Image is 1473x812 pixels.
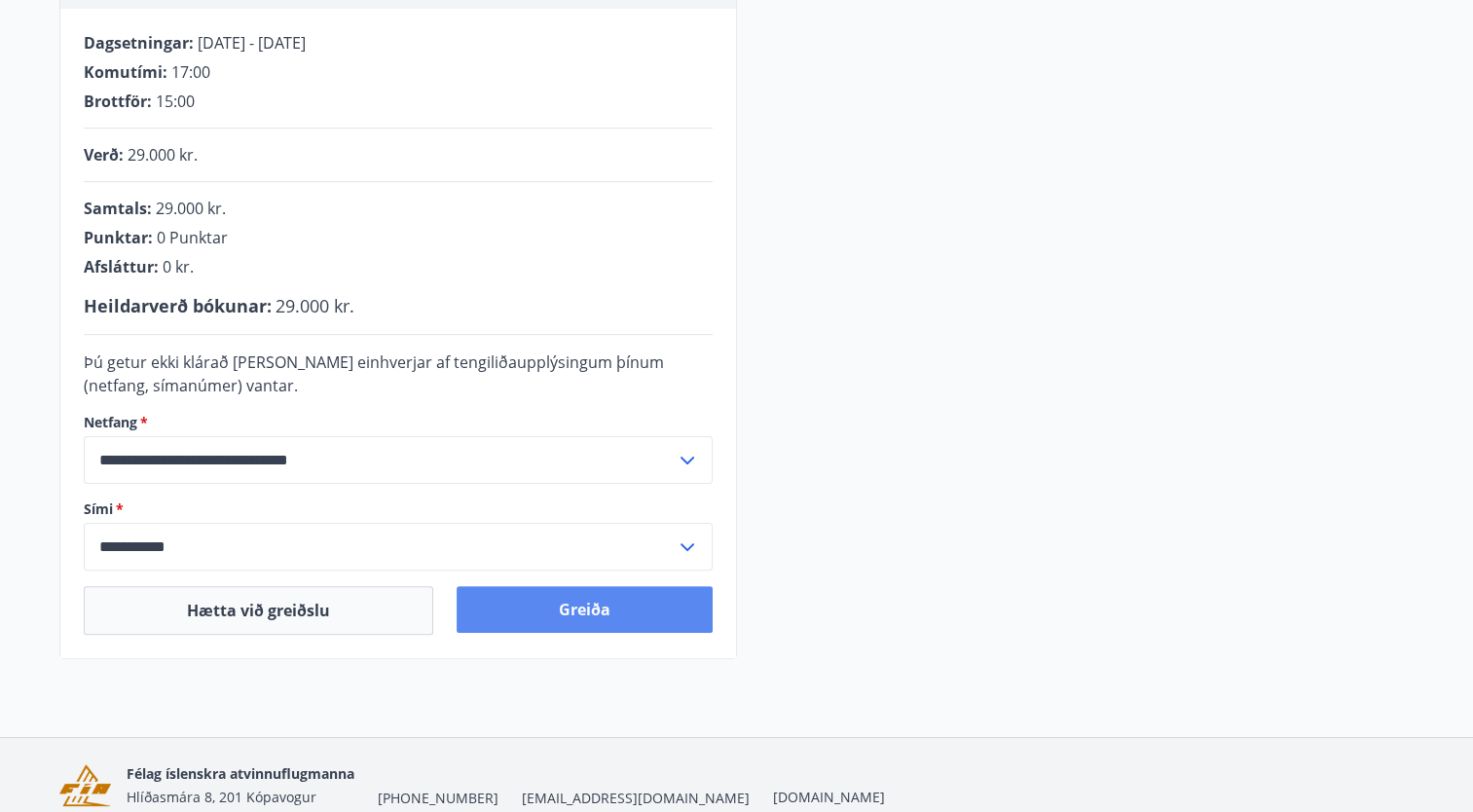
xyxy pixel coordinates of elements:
span: 0 Punktar [157,227,228,248]
span: 29.000 kr. [276,294,354,317]
span: Punktar : [84,227,153,248]
span: Brottför : [84,91,152,112]
button: Hætta við greiðslu [84,586,433,635]
span: Komutími : [84,61,167,83]
span: [EMAIL_ADDRESS][DOMAIN_NAME] [522,789,750,808]
span: Samtals : [84,198,152,219]
button: Greiða [457,586,713,633]
label: Netfang [84,413,713,432]
span: 29.000 kr. [156,198,226,219]
a: [DOMAIN_NAME] [773,788,885,806]
span: Afsláttur : [84,256,159,277]
span: Verð : [84,144,124,166]
span: 29.000 kr. [128,144,198,166]
span: [PHONE_NUMBER] [378,789,498,808]
span: Hlíðasmára 8, 201 Kópavogur [127,788,316,806]
label: Sími [84,499,713,519]
span: Dagsetningar : [84,32,194,54]
span: Félag íslenskra atvinnuflugmanna [127,764,354,783]
span: Heildarverð bókunar : [84,294,272,317]
span: 15:00 [156,91,195,112]
span: 0 kr. [163,256,194,277]
img: FGYwLRsDkrbKU9IF3wjeuKl1ApL8nCcSRU6gK6qq.png [59,764,112,806]
span: [DATE] - [DATE] [198,32,306,54]
span: Þú getur ekki klárað [PERSON_NAME] einhverjar af tengiliðaupplýsingum þínum (netfang, símanúmer) ... [84,351,664,396]
span: 17:00 [171,61,210,83]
